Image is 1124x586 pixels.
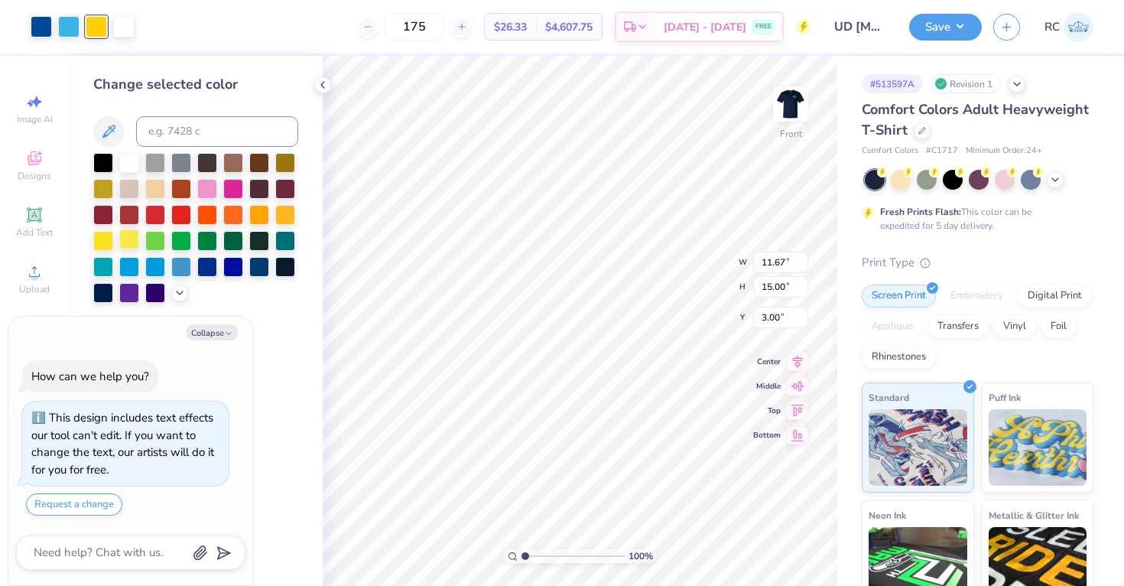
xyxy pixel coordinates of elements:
span: Standard [869,389,909,405]
button: Save [909,14,982,41]
button: Request a change [26,493,122,516]
span: FREE [755,21,772,32]
span: Upload [19,283,50,295]
span: $26.33 [494,19,527,35]
span: Designs [18,170,51,182]
span: RC [1044,18,1060,36]
strong: Fresh Prints Flash: [880,206,961,218]
div: Front [780,127,802,141]
img: Reilly Chin(cm) [1064,12,1093,42]
div: Revision 1 [931,74,1001,93]
span: Puff Ink [989,389,1021,405]
div: Print Type [862,254,1093,272]
div: Vinyl [993,315,1036,338]
span: # C1717 [926,145,958,158]
span: Middle [753,381,781,392]
a: RC [1044,12,1093,42]
div: Digital Print [1018,285,1092,308]
img: Front [775,89,806,119]
span: Top [753,405,781,416]
div: # 513597A [862,74,923,93]
button: Collapse [187,324,238,340]
div: Applique [862,315,923,338]
input: Untitled Design [823,11,898,42]
input: e.g. 7428 c [136,116,298,147]
span: Minimum Order: 24 + [966,145,1042,158]
img: Puff Ink [989,409,1087,486]
span: Bottom [753,430,781,441]
img: Standard [869,409,967,486]
div: Transfers [927,315,989,338]
input: – – [385,13,444,41]
span: Comfort Colors [862,145,918,158]
div: Foil [1041,315,1077,338]
span: Neon Ink [869,507,906,523]
span: [DATE] - [DATE] [664,19,746,35]
span: 100 % [629,549,653,563]
div: Screen Print [862,285,936,308]
span: Image AI [17,113,53,125]
div: Embroidery [940,285,1013,308]
span: Add Text [16,226,53,239]
span: Center [753,356,781,367]
div: This color can be expedited for 5 day delivery. [880,205,1068,233]
span: Comfort Colors Adult Heavyweight T-Shirt [862,100,1089,139]
span: Metallic & Glitter Ink [989,507,1079,523]
div: How can we help you? [31,369,149,384]
div: Change selected color [93,74,298,95]
span: $4,607.75 [545,19,593,35]
div: This design includes text effects our tool can't edit. If you want to change the text, our artist... [31,410,214,477]
div: Rhinestones [862,346,936,369]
